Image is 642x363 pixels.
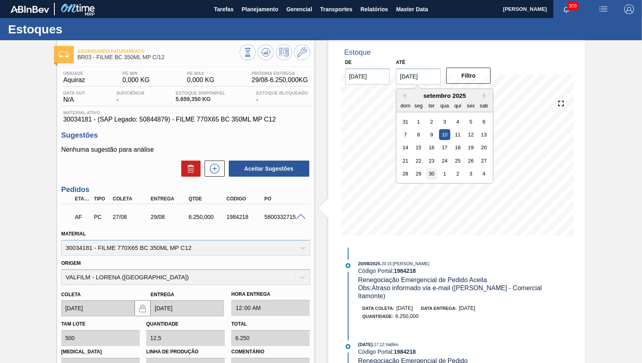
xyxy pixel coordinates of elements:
[439,155,450,166] div: Choose quarta-feira, 24 de setembro de 2025
[214,4,234,14] span: Tarefas
[426,100,437,111] div: ter
[439,116,450,127] div: Choose quarta-feira, 3 de setembro de 2025
[553,4,579,15] button: Notificações
[478,142,489,153] div: Choose sábado, 20 de setembro de 2025
[413,155,424,166] div: Choose segunda-feira, 22 de setembro de 2025
[346,344,350,349] img: atual
[176,91,225,95] span: Estoque Disponível
[61,231,86,237] label: Material
[413,116,424,127] div: Choose segunda-feira, 1 de setembro de 2025
[358,261,380,266] span: 20/08/2025
[426,129,437,140] div: Choose terça-feira, 9 de setembro de 2025
[344,48,371,57] div: Estoque
[345,60,352,65] label: De
[413,100,424,111] div: seg
[187,76,214,84] span: 0,000 KG
[394,349,416,355] strong: 1984218
[61,292,81,297] label: Coleta
[452,129,463,140] div: Choose quinta-feira, 11 de setembro de 2025
[63,76,85,84] span: Aquiraz
[400,116,411,127] div: Choose domingo, 31 de agosto de 2025
[294,44,310,60] button: Ir ao Master Data / Geral
[358,342,373,347] span: [DATE]
[231,321,247,327] label: Total
[483,93,489,99] button: Next Month
[286,4,312,14] span: Gerencial
[439,100,450,111] div: qua
[177,161,201,177] div: Excluir Sugestões
[111,214,153,220] div: 27/08/2025
[426,155,437,166] div: Choose terça-feira, 23 de setembro de 2025
[135,300,151,316] button: locked
[400,129,411,140] div: Choose domingo, 7 de setembro de 2025
[439,142,450,153] div: Choose quarta-feira, 17 de setembro de 2025
[61,131,310,140] h3: Sugestões
[358,268,549,274] div: Código Portal:
[396,60,405,65] label: Até
[346,263,350,268] img: atual
[426,168,437,179] div: Choose terça-feira, 30 de setembro de 2025
[61,346,140,358] label: [MEDICAL_DATA]
[225,160,310,177] div: Aceitar Sugestões
[384,342,398,347] span: : Valfilm
[396,313,419,319] span: 6.250,000
[362,306,395,311] span: Data coleta:
[116,91,145,95] span: Suficiência
[452,116,463,127] div: Choose quinta-feira, 4 de setembro de 2025
[478,116,489,127] div: Choose sábado, 6 de setembro de 2025
[362,314,393,319] span: Quantidade :
[186,196,228,202] div: Qtde
[478,100,489,111] div: sab
[452,100,463,111] div: qui
[149,196,191,202] div: Entrega
[63,71,85,76] span: Unidade
[446,68,491,84] button: Filtro
[276,44,292,60] button: Programar Estoque
[426,116,437,127] div: Choose terça-feira, 2 de setembro de 2025
[114,91,147,103] div: -
[358,349,549,355] div: Código Portal:
[320,4,352,14] span: Transportes
[466,168,476,179] div: Choose sexta-feira, 3 de outubro de 2025
[224,214,266,220] div: 1984218
[396,4,428,14] span: Master Data
[466,129,476,140] div: Choose sexta-feira, 12 de setembro de 2025
[396,68,441,85] input: dd/mm/yyyy
[151,300,224,316] input: dd/mm/yyyy
[92,196,111,202] div: Tipo
[413,129,424,140] div: Choose segunda-feira, 8 de setembro de 2025
[254,91,310,103] div: -
[478,168,489,179] div: Choose sábado, 4 de outubro de 2025
[380,262,391,266] span: - 20:15
[231,346,310,358] label: Comentário
[400,93,406,99] button: Previous Month
[360,4,388,14] span: Relatórios
[459,305,475,311] span: [DATE]
[187,71,214,76] span: PE MAX
[61,91,87,103] div: N/A
[452,142,463,153] div: Choose quinta-feira, 18 de setembro de 2025
[61,260,81,266] label: Origem
[146,321,178,327] label: Quantidade
[262,214,304,220] div: 5800332715
[75,214,90,220] p: AF
[452,168,463,179] div: Choose quinta-feira, 2 de outubro de 2025
[63,110,308,115] span: Material ativo
[111,196,153,202] div: Coleta
[413,168,424,179] div: Choose segunda-feira, 29 de setembro de 2025
[373,342,384,347] span: - 17:12
[466,155,476,166] div: Choose sexta-feira, 26 de setembro de 2025
[252,76,308,84] span: 29/08 - 6.250,000 KG
[224,196,266,202] div: Código
[77,49,240,54] span: Aguardando Faturamento
[201,161,225,177] div: Nova sugestão
[256,91,308,95] span: Estoque Bloqueado
[77,54,240,60] span: BR03 - FILME BC 350ML MP C/12
[466,142,476,153] div: Choose sexta-feira, 19 de setembro de 2025
[8,25,151,34] h1: Estoques
[10,6,49,13] img: TNhmsLtSVTkK8tSr43FrP2fwEKptu5GPRR3wAAAABJRU5ErkJggg==
[151,292,174,297] label: Entrega
[242,4,278,14] span: Planejamento
[63,91,85,95] span: Data out
[624,4,634,14] img: Logout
